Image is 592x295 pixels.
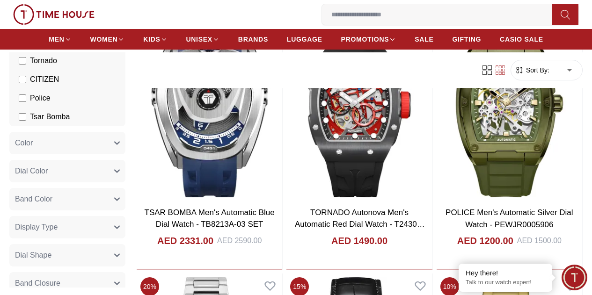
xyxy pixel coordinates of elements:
a: UNISEX [186,31,219,48]
span: CASIO SALE [500,35,543,44]
img: POLICE Men's Automatic Silver Dial Watch - PEWJR0005906 [437,16,582,201]
a: PROMOTIONS [341,31,396,48]
span: PROMOTIONS [341,35,389,44]
span: Band Color [15,194,52,205]
span: Tornado [30,55,57,66]
span: Band Closure [15,278,60,289]
img: TORNADO Autonova Men's Automatic Red Dial Watch - T24302-XSBB [286,16,432,201]
span: Police [30,93,51,104]
h4: AED 1200.00 [457,234,513,247]
span: MEN [49,35,64,44]
button: Dial Shape [9,244,125,266]
span: UNISEX [186,35,212,44]
span: Dial Shape [15,250,51,261]
a: CASIO SALE [500,31,543,48]
input: Tsar Bomba [19,113,26,121]
button: Sort By: [515,65,549,75]
a: LUGGAGE [287,31,322,48]
a: TSAR BOMBA Men's Automatic Blue Dial Watch - TB8213A-03 SET [145,208,275,229]
button: Display Type [9,216,125,238]
img: TSAR BOMBA Men's Automatic Blue Dial Watch - TB8213A-03 SET [137,16,282,201]
span: LUGGAGE [287,35,322,44]
input: Police [19,94,26,102]
img: ... [13,4,95,25]
span: GIFTING [452,35,481,44]
p: Talk to our watch expert! [466,279,545,287]
button: Band Closure [9,272,125,295]
div: AED 1500.00 [517,235,562,246]
a: POLICE Men's Automatic Silver Dial Watch - PEWJR0005906 [446,208,573,229]
input: CITIZEN [19,76,26,83]
span: Sort By: [524,65,549,75]
a: TORNADO Autonova Men's Automatic Red Dial Watch - T24302-XSBB [295,208,425,241]
button: Band Color [9,188,125,210]
div: Hey there! [466,268,545,278]
span: WOMEN [90,35,118,44]
div: Chat Widget [562,265,587,290]
div: AED 2590.00 [217,235,262,246]
a: BRANDS [238,31,268,48]
input: Tornado [19,57,26,65]
span: SALE [415,35,433,44]
button: Color [9,132,125,154]
button: Dial Color [9,160,125,182]
span: Color [15,137,33,149]
a: SALE [415,31,433,48]
a: KIDS [143,31,167,48]
a: GIFTING [452,31,481,48]
a: WOMEN [90,31,125,48]
span: Tsar Bomba [30,111,70,122]
h4: AED 2331.00 [157,234,213,247]
span: KIDS [143,35,160,44]
span: Display Type [15,222,58,233]
a: MEN [49,31,71,48]
span: CITIZEN [30,74,59,85]
span: BRANDS [238,35,268,44]
h4: AED 1490.00 [331,234,387,247]
span: Dial Color [15,165,48,177]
